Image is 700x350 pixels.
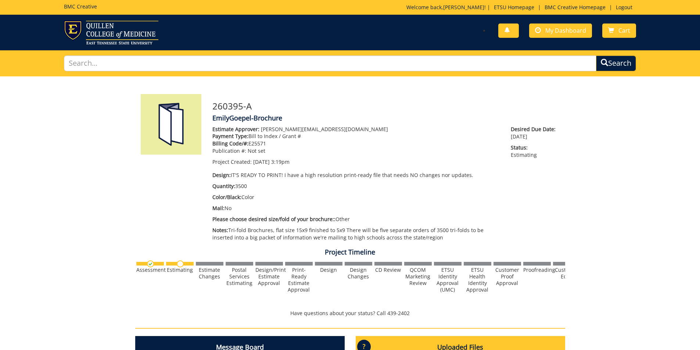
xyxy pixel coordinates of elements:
span: Cart [618,26,630,35]
p: Estimating [511,144,559,159]
h4: EmilyGoepel-Brochure [212,115,560,122]
span: Not set [248,147,265,154]
span: Design: [212,172,231,178]
p: 3500 [212,183,500,190]
button: Search [596,55,636,71]
span: Notes: [212,227,228,234]
span: Payment Type: [212,133,248,140]
p: [PERSON_NAME][EMAIL_ADDRESS][DOMAIN_NAME] [212,126,500,133]
p: [DATE] [511,126,559,140]
span: Publication #: [212,147,246,154]
span: Color/Black: [212,194,241,201]
h3: 260395-A [212,101,560,111]
a: My Dashboard [529,24,592,38]
div: Customer Edits [553,267,581,280]
div: Customer Proof Approval [493,267,521,286]
span: Desired Due Date: [511,126,559,133]
a: Logout [612,4,636,11]
div: Assessment [136,267,164,273]
div: Estimate Changes [196,267,223,280]
p: IT'S READY TO PRINT! I have a high resolution print-ready file that needs NO changes nor updates. [212,172,500,179]
a: [PERSON_NAME] [443,4,484,11]
img: checkmark [147,260,154,267]
div: Design [315,267,342,273]
a: BMC Creative Homepage [541,4,609,11]
div: Proofreading [523,267,551,273]
img: ETSU logo [64,21,158,44]
span: Estimate Approver: [212,126,259,133]
span: Quantity: [212,183,235,190]
div: Estimating [166,267,194,273]
p: Tri-fold Brochures, flat size 15x9 finished to 5x9 There will be five separate orders of 3500 tri... [212,227,500,241]
p: E25571 [212,140,500,147]
img: Product featured image [141,94,201,155]
div: Postal Services Estimating [226,267,253,286]
div: QCOM Marketing Review [404,267,432,286]
a: Cart [602,24,636,38]
span: Project Created: [212,158,252,165]
span: [DATE] 3:19pm [253,158,290,165]
span: My Dashboard [545,26,586,35]
h4: Project Timeline [135,249,565,256]
p: Have questions about your status? Call 439-2402 [135,310,565,317]
p: Other [212,216,500,223]
a: ETSU Homepage [490,4,538,11]
p: No [212,205,500,212]
input: Search... [64,55,597,71]
div: Design/Print Estimate Approval [255,267,283,286]
div: Design Changes [345,267,372,280]
div: Print-Ready Estimate Approval [285,267,313,293]
span: Billing Code/#: [212,140,248,147]
p: Welcome back, ! | | | [406,4,636,11]
div: CD Review [374,267,402,273]
p: Bill to Index / Grant # [212,133,500,140]
div: ETSU Health Identity Approval [464,267,491,293]
img: no [177,260,184,267]
div: ETSU Identity Approval (UMC) [434,267,462,293]
p: Color [212,194,500,201]
h5: BMC Creative [64,4,97,9]
span: Please choose desired size/fold of your brochure:: [212,216,335,223]
span: Status: [511,144,559,151]
span: Mail: [212,205,225,212]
